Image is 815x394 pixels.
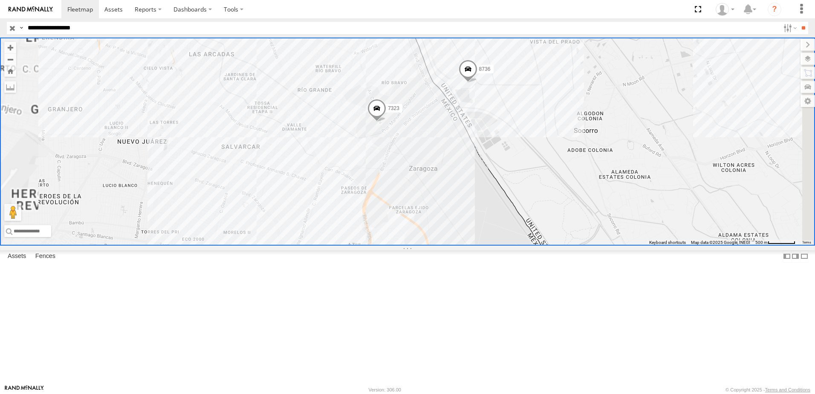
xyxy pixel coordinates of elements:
button: Zoom Home [4,65,16,77]
label: Assets [3,250,30,262]
label: Search Query [18,22,25,34]
div: omar hernandez [713,3,737,16]
a: Visit our Website [5,385,44,394]
a: Terms (opens in new tab) [802,241,811,244]
label: Map Settings [801,95,815,107]
label: Dock Summary Table to the Right [791,250,800,263]
span: 8736 [479,66,491,72]
div: © Copyright 2025 - [725,387,810,392]
label: Measure [4,81,16,93]
label: Dock Summary Table to the Left [783,250,791,263]
i: ? [768,3,781,16]
label: Hide Summary Table [800,250,809,263]
button: Drag Pegman onto the map to open Street View [4,204,21,221]
label: Search Filter Options [780,22,798,34]
div: Version: 306.00 [369,387,401,392]
button: Zoom in [4,42,16,53]
span: 500 m [755,240,768,245]
span: Map data ©2025 Google, INEGI [691,240,750,245]
button: Keyboard shortcuts [649,240,686,246]
a: Terms and Conditions [765,387,810,392]
button: Zoom out [4,53,16,65]
button: Map Scale: 500 m per 61 pixels [753,240,798,246]
label: Fences [31,250,60,262]
span: 7323 [388,105,399,111]
img: rand-logo.svg [9,6,53,12]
